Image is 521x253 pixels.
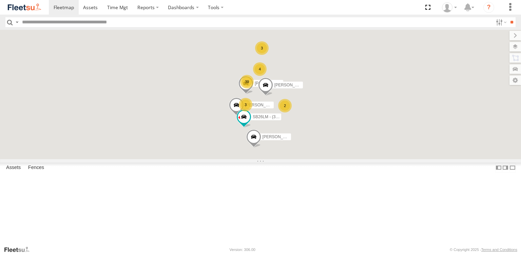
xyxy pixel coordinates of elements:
img: fleetsu-logo-horizontal.svg [7,3,42,12]
label: Search Query [14,17,20,27]
label: Dock Summary Table to the Left [495,163,502,172]
div: © Copyright 2025 - [450,248,517,252]
label: Map Settings [509,76,521,85]
a: Visit our Website [4,246,35,253]
label: Fences [25,163,47,172]
div: 4 [253,62,267,76]
div: 39 [240,75,254,88]
label: Assets [3,163,24,172]
div: SA Health VDC [440,2,459,13]
label: Search Filter Options [493,17,508,27]
span: SB26LM - (3P HINO) R7 [253,114,297,119]
label: Dock Summary Table to the Right [502,163,509,172]
span: [PERSON_NAME] [274,83,308,88]
label: Hide Summary Table [509,163,516,172]
div: Version: 306.00 [230,248,255,252]
div: 3 [255,41,269,55]
i: ? [483,2,494,13]
a: Terms and Conditions [481,248,517,252]
div: 3 [239,98,252,111]
span: [PERSON_NAME] [263,134,296,139]
span: [PERSON_NAME] [245,103,279,108]
div: 2 [278,99,292,112]
span: [PERSON_NAME] [255,81,288,86]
